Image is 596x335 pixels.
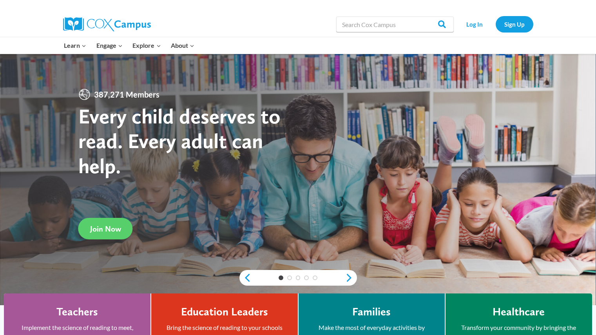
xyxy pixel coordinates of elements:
h4: Teachers [56,305,98,319]
a: 1 [279,275,283,280]
a: next [345,273,357,282]
span: Join Now [90,224,121,234]
span: About [171,40,194,51]
img: Cox Campus [63,17,151,31]
nav: Primary Navigation [59,37,199,54]
span: Learn [64,40,86,51]
h4: Education Leaders [181,305,268,319]
span: Explore [132,40,161,51]
h4: Families [352,305,391,319]
a: Sign Up [496,16,533,32]
a: previous [239,273,251,282]
a: 2 [287,275,292,280]
span: Engage [96,40,123,51]
a: Join Now [78,218,133,239]
nav: Secondary Navigation [458,16,533,32]
span: 387,271 Members [91,88,163,101]
a: 4 [304,275,309,280]
strong: Every child deserves to read. Every adult can help. [78,103,281,178]
a: 5 [313,275,317,280]
div: content slider buttons [239,270,357,286]
a: 3 [296,275,301,280]
h4: Healthcare [493,305,545,319]
a: Log In [458,16,492,32]
input: Search Cox Campus [336,16,454,32]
